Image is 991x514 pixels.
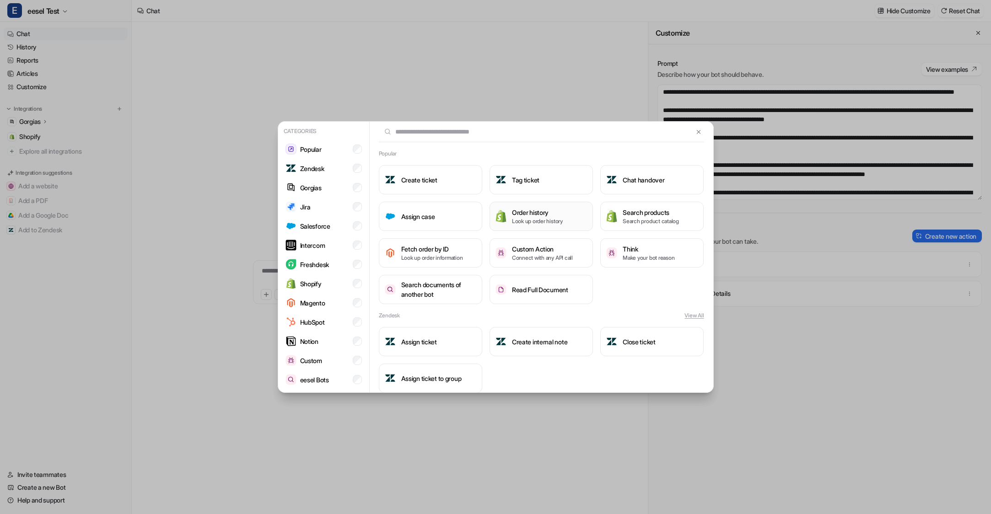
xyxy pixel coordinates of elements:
p: Magento [300,298,325,308]
button: View All [684,311,704,320]
button: Create ticketCreate ticket [379,165,482,194]
p: Salesforce [300,221,330,231]
button: Assign ticketAssign ticket [379,327,482,356]
h3: Assign ticket to group [401,374,462,383]
h3: Read Full Document [512,285,568,294]
p: Intercom [300,241,325,250]
p: Search product catalog [623,217,679,225]
p: Jira [300,202,311,212]
img: Assign ticket to group [385,373,396,384]
img: Tag ticket [495,174,506,185]
button: Chat handoverChat handover [600,165,704,194]
h3: Order history [512,208,563,217]
p: Categories [282,125,366,137]
p: Gorgias [300,183,322,193]
h3: Fetch order by ID [401,244,463,254]
img: Fetch order by ID [385,247,396,258]
h3: Chat handover [623,175,664,185]
img: Search products [606,210,617,222]
h3: Custom Action [512,244,573,254]
button: Create internal noteCreate internal note [490,327,593,356]
img: Think [606,247,617,258]
h3: Search products [623,208,679,217]
h3: Assign case [401,212,435,221]
button: ThinkThinkMake your bot reason [600,238,704,268]
p: eesel Bots [300,375,329,385]
img: Close ticket [606,336,617,347]
button: Tag ticketTag ticket [490,165,593,194]
p: Notion [300,337,318,346]
p: Shopify [300,279,322,289]
p: Zendesk [300,164,324,173]
h3: Tag ticket [512,175,539,185]
h3: Search documents of another bot [401,280,476,299]
button: Order historyOrder historyLook up order history [490,202,593,231]
h3: Create internal note [512,337,567,347]
p: Custom [300,356,322,365]
button: Assign caseAssign case [379,202,482,231]
img: Custom Action [495,247,506,258]
p: HubSpot [300,317,325,327]
button: Search documents of another botSearch documents of another bot [379,275,482,304]
p: Look up order information [401,254,463,262]
button: Fetch order by IDFetch order by IDLook up order information [379,238,482,268]
p: Make your bot reason [623,254,674,262]
img: Create internal note [495,336,506,347]
p: Freshdesk [300,260,329,269]
button: Close ticketClose ticket [600,327,704,356]
h2: Popular [379,150,397,158]
button: Custom ActionCustom ActionConnect with any API call [490,238,593,268]
h3: Close ticket [623,337,656,347]
img: Search documents of another bot [385,284,396,295]
img: Create ticket [385,174,396,185]
p: Look up order history [512,217,563,225]
img: Order history [495,210,506,222]
button: Assign ticket to groupAssign ticket to group [379,364,482,393]
h3: Assign ticket [401,337,437,347]
p: Popular [300,145,322,154]
button: Search productsSearch productsSearch product catalog [600,202,704,231]
h3: Think [623,244,674,254]
button: Read Full DocumentRead Full Document [490,275,593,304]
img: Assign ticket [385,336,396,347]
p: Connect with any API call [512,254,573,262]
img: Read Full Document [495,284,506,295]
img: Assign case [385,211,396,222]
h2: Zendesk [379,311,400,320]
img: Chat handover [606,174,617,185]
h3: Create ticket [401,175,437,185]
